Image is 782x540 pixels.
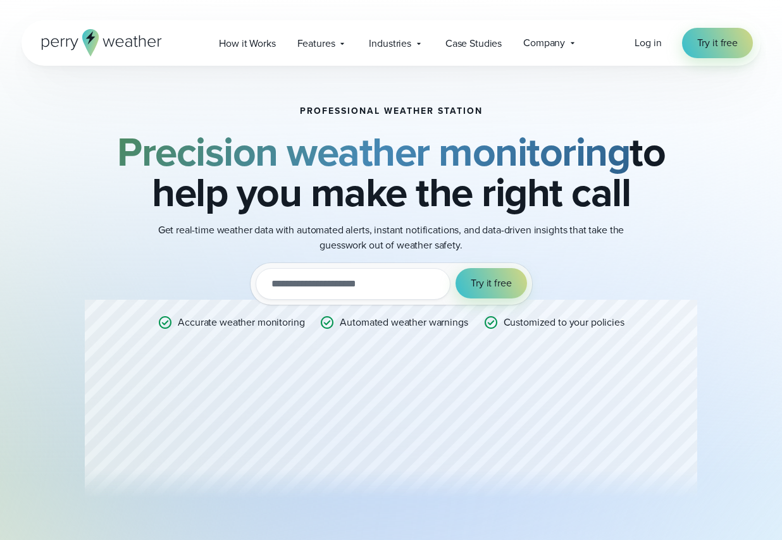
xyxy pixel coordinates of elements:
[504,315,624,330] p: Customized to your policies
[523,35,565,51] span: Company
[300,106,483,116] h1: Professional Weather Station
[369,36,411,51] span: Industries
[445,36,502,51] span: Case Studies
[682,28,753,58] a: Try it free
[340,315,468,330] p: Automated weather warnings
[178,315,304,330] p: Accurate weather monitoring
[635,35,661,51] a: Log in
[435,30,512,56] a: Case Studies
[85,132,697,212] h2: to help you make the right call
[117,122,630,181] strong: Precision weather monitoring
[219,36,275,51] span: How it Works
[635,35,661,50] span: Log in
[456,268,526,298] button: Try it free
[138,223,644,253] p: Get real-time weather data with automated alerts, instant notifications, and data-driven insights...
[697,35,738,51] span: Try it free
[208,30,286,56] a: How it Works
[297,36,335,51] span: Features
[471,276,511,291] span: Try it free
